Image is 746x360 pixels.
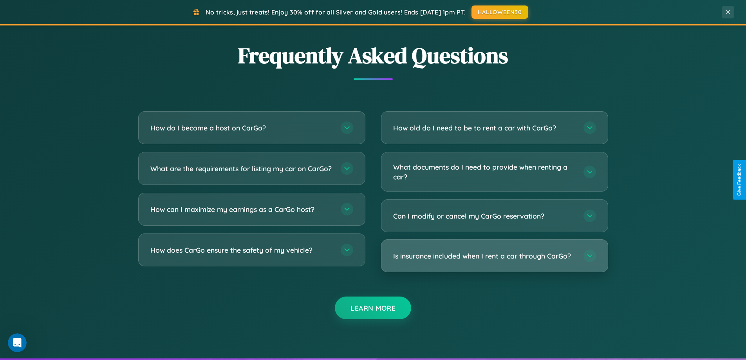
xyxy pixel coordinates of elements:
[393,123,576,133] h3: How old do I need to be to rent a car with CarGo?
[335,297,411,319] button: Learn More
[393,251,576,261] h3: Is insurance included when I rent a car through CarGo?
[471,5,528,19] button: HALLOWEEN30
[737,164,742,196] div: Give Feedback
[8,333,27,352] iframe: Intercom live chat
[150,164,333,174] h3: What are the requirements for listing my car on CarGo?
[393,211,576,221] h3: Can I modify or cancel my CarGo reservation?
[393,162,576,181] h3: What documents do I need to provide when renting a car?
[206,8,466,16] span: No tricks, just treats! Enjoy 30% off for all Silver and Gold users! Ends [DATE] 1pm PT.
[150,123,333,133] h3: How do I become a host on CarGo?
[138,40,608,71] h2: Frequently Asked Questions
[150,245,333,255] h3: How does CarGo ensure the safety of my vehicle?
[150,204,333,214] h3: How can I maximize my earnings as a CarGo host?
